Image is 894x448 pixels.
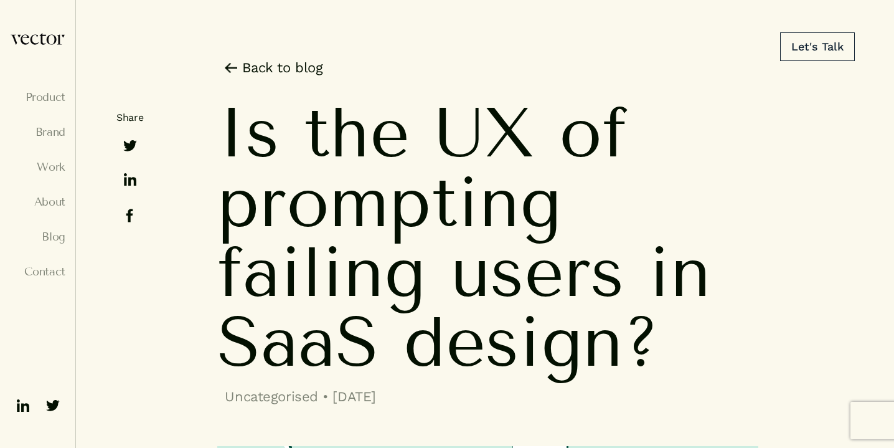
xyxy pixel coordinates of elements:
[649,237,711,307] span: in
[304,98,410,168] span: the
[780,32,855,61] a: Let's Talk
[10,265,65,278] a: Contact
[217,98,280,168] span: Is
[559,98,628,168] span: of
[217,237,426,307] span: failing
[10,161,65,173] a: Work
[10,91,65,103] a: Product
[450,237,624,307] span: users
[43,396,63,416] img: ico-twitter-fill
[13,396,33,416] img: ico-linkedin
[403,307,659,377] span: design?
[217,307,379,377] span: SaaS
[10,126,65,138] a: Brand
[118,203,143,228] img: ico-facebook-black.svg
[217,168,562,237] span: prompting
[10,231,65,243] a: Blog
[434,98,535,168] span: UX
[116,112,143,123] span: Share
[120,169,140,189] img: ico-linkedin-black.svg
[217,58,322,78] a: Back to blog
[217,389,375,404] span: Uncategorised • [DATE]
[120,136,140,156] img: ico-twitter-fill-black.svg
[10,196,65,208] a: About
